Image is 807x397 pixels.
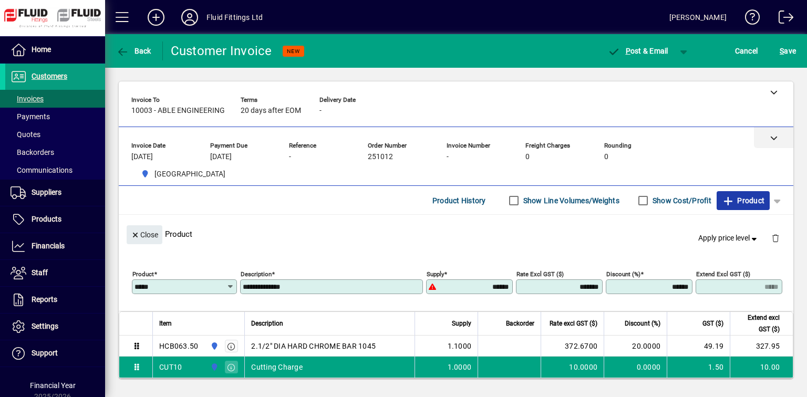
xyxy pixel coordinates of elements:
[289,153,291,161] span: -
[11,112,50,121] span: Payments
[722,192,764,209] span: Product
[208,361,220,373] span: AUCKLAND
[452,318,471,329] span: Supply
[241,107,301,115] span: 20 days after EOM
[521,195,619,206] label: Show Line Volumes/Weights
[251,362,303,372] span: Cutting Charge
[667,336,730,357] td: 49.19
[625,318,660,329] span: Discount (%)
[737,2,760,36] a: Knowledge Base
[780,47,784,55] span: S
[5,126,105,143] a: Quotes
[730,357,793,378] td: 10.00
[667,357,730,378] td: 1.50
[448,362,472,372] span: 1.0000
[5,37,105,63] a: Home
[368,153,393,161] span: 251012
[717,191,770,210] button: Product
[698,233,759,244] span: Apply price level
[11,130,40,139] span: Quotes
[626,47,630,55] span: P
[251,318,283,329] span: Description
[32,295,57,304] span: Reports
[5,260,105,286] a: Staff
[5,143,105,161] a: Backorders
[669,9,727,26] div: [PERSON_NAME]
[113,41,154,60] button: Back
[131,153,153,161] span: [DATE]
[550,318,597,329] span: Rate excl GST ($)
[780,43,796,59] span: ave
[105,41,163,60] app-page-header-button: Back
[139,8,173,27] button: Add
[159,341,198,351] div: HCB063.50
[650,195,711,206] label: Show Cost/Profit
[5,180,105,206] a: Suppliers
[241,270,272,278] mat-label: Description
[131,107,225,115] span: 10003 - ABLE ENGINEERING
[116,47,151,55] span: Back
[119,215,793,253] div: Product
[447,153,449,161] span: -
[319,107,322,115] span: -
[11,166,73,174] span: Communications
[131,226,158,244] span: Close
[132,270,154,278] mat-label: Product
[32,349,58,357] span: Support
[154,169,225,180] span: [GEOGRAPHIC_DATA]
[32,268,48,277] span: Staff
[11,148,54,156] span: Backorders
[427,270,444,278] mat-label: Supply
[547,341,597,351] div: 372.6700
[606,270,640,278] mat-label: Discount (%)
[127,225,162,244] button: Close
[208,340,220,352] span: AUCKLAND
[506,318,534,329] span: Backorder
[32,188,61,196] span: Suppliers
[32,45,51,54] span: Home
[428,191,490,210] button: Product History
[763,225,788,250] button: Delete
[32,215,61,223] span: Products
[732,41,761,60] button: Cancel
[5,206,105,233] a: Products
[5,161,105,179] a: Communications
[607,47,668,55] span: ost & Email
[32,322,58,330] span: Settings
[124,229,165,239] app-page-header-button: Close
[5,314,105,340] a: Settings
[137,168,230,181] span: AUCKLAND
[251,341,376,351] span: 2.1/2" DIA HARD CHROME BAR 1045
[32,242,65,250] span: Financials
[694,229,763,248] button: Apply price level
[702,318,723,329] span: GST ($)
[32,72,67,80] span: Customers
[525,153,530,161] span: 0
[432,192,486,209] span: Product History
[210,153,232,161] span: [DATE]
[777,41,799,60] button: Save
[30,381,76,390] span: Financial Year
[547,362,597,372] div: 10.0000
[730,336,793,357] td: 327.95
[735,43,758,59] span: Cancel
[159,362,182,372] div: CUT10
[5,340,105,367] a: Support
[448,341,472,351] span: 1.1000
[5,108,105,126] a: Payments
[11,95,44,103] span: Invoices
[604,357,667,378] td: 0.0000
[737,312,780,335] span: Extend excl GST ($)
[604,153,608,161] span: 0
[604,336,667,357] td: 20.0000
[771,2,794,36] a: Logout
[171,43,272,59] div: Customer Invoice
[173,8,206,27] button: Profile
[516,270,564,278] mat-label: Rate excl GST ($)
[763,233,788,243] app-page-header-button: Delete
[287,48,300,55] span: NEW
[206,9,263,26] div: Fluid Fittings Ltd
[696,270,750,278] mat-label: Extend excl GST ($)
[5,287,105,313] a: Reports
[602,41,674,60] button: Post & Email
